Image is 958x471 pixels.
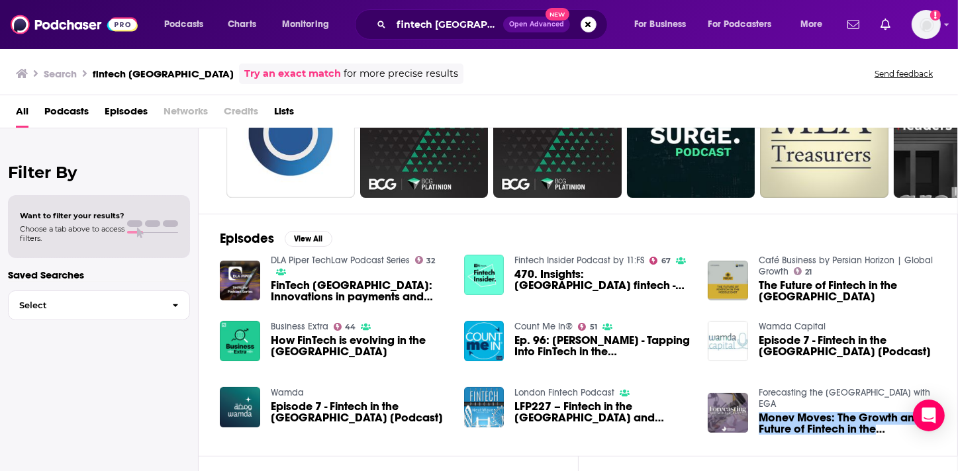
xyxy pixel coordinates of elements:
a: Money Moves: The Growth and Future of Fintech in the Middle East [759,412,936,435]
a: Podcasts [44,101,89,128]
img: The Future of Fintech in the Middle East [708,261,748,301]
a: Count Me In® [514,321,573,332]
a: 32 [415,256,436,264]
span: for more precise results [344,66,458,81]
span: 470. Insights: [GEOGRAPHIC_DATA] fintech - revolutionising the region's financial landscape [514,269,692,291]
a: 44 [334,323,356,331]
a: 21 [794,267,812,275]
a: 51 [578,323,597,331]
span: Networks [164,101,208,128]
a: Charts [219,14,264,35]
button: Select [8,290,190,320]
a: 470. Insights: Middle East fintech - revolutionising the region's financial landscape [514,269,692,291]
a: Episode 7 - Fintech in the Middle East [Podcast] [271,401,448,423]
button: open menu [791,14,839,35]
a: Show notifications dropdown [875,13,896,36]
button: Send feedback [871,68,937,79]
h3: fintech [GEOGRAPHIC_DATA] [93,67,234,80]
span: LFP227 – Fintech in the [GEOGRAPHIC_DATA] and [GEOGRAPHIC_DATA] w/[PERSON_NAME] Partner Global Ve... [514,401,692,423]
button: View All [285,231,332,247]
span: 67 [661,258,671,264]
a: 67 [649,257,671,265]
img: User Profile [912,10,941,39]
span: How FinTech is evolving in the [GEOGRAPHIC_DATA] [271,335,448,357]
a: EpisodesView All [220,230,332,247]
div: Open Intercom Messenger [913,400,945,431]
svg: Add a profile image [930,10,941,21]
span: 44 [345,324,356,330]
img: LFP227 – Fintech in the Middle East and North Africa w/Said Murad Partner Global Ventures [464,387,504,427]
a: Fintech Insider Podcast by 11:FS [514,255,644,266]
h3: Search [44,67,77,80]
span: Ep. 96: [PERSON_NAME] - Tapping Into FinTech in the [GEOGRAPHIC_DATA] [514,335,692,357]
img: FinTech Middle East: Innovations in payments and beyond! [220,261,260,301]
a: FinTech Middle East: Innovations in payments and beyond! [271,280,448,302]
span: For Business [634,15,687,34]
span: 32 [426,258,435,264]
a: Lists [274,101,294,128]
span: Podcasts [164,15,203,34]
a: Ep. 96: Amir Tabch - Tapping Into FinTech in the Middle East [514,335,692,357]
span: Money Moves: The Growth and Future of Fintech in the [GEOGRAPHIC_DATA] [759,412,936,435]
a: Wamda Capital [759,321,826,332]
h2: Filter By [8,163,190,182]
a: Forecasting the Middle East with EGA [759,387,930,409]
h2: Episodes [220,230,274,247]
span: Logged in as meghna [912,10,941,39]
span: 51 [590,324,597,330]
img: Ep. 96: Amir Tabch - Tapping Into FinTech in the Middle East [464,321,504,361]
span: Select [9,301,162,310]
span: For Podcasters [708,15,772,34]
a: All [16,101,28,128]
span: 21 [806,269,812,275]
span: Choose a tab above to access filters. [20,224,124,243]
a: Episodes [105,101,148,128]
button: open menu [155,14,220,35]
span: FinTech [GEOGRAPHIC_DATA]: Innovations in payments and beyond! [271,280,448,302]
a: Business Extra [271,321,328,332]
span: Charts [228,15,256,34]
a: How FinTech is evolving in the Middle East [271,335,448,357]
input: Search podcasts, credits, & more... [391,14,503,35]
span: Credits [224,101,258,128]
img: 470. Insights: Middle East fintech - revolutionising the region's financial landscape [464,255,504,295]
button: open menu [700,14,791,35]
span: More [800,15,823,34]
a: Café Business by Persian Horizon | Global Growth [759,255,933,277]
a: The Future of Fintech in the Middle East [759,280,936,302]
img: Podchaser - Follow, Share and Rate Podcasts [11,12,138,37]
span: New [546,8,569,21]
button: open menu [625,14,703,35]
span: Episode 7 - Fintech in the [GEOGRAPHIC_DATA] [Podcast] [759,335,936,357]
a: London Fintech Podcast [514,387,614,398]
p: Saved Searches [8,269,190,281]
button: Show profile menu [912,10,941,39]
a: Try an exact match [244,66,341,81]
span: The Future of Fintech in the [GEOGRAPHIC_DATA] [759,280,936,302]
a: Wamda [271,387,304,398]
span: Episode 7 - Fintech in the [GEOGRAPHIC_DATA] [Podcast] [271,401,448,423]
img: Money Moves: The Growth and Future of Fintech in the Middle East [708,393,748,433]
span: Monitoring [282,15,329,34]
img: Episode 7 - Fintech in the Middle East [Podcast] [708,321,748,361]
img: How FinTech is evolving in the Middle East [220,321,260,361]
span: Want to filter your results? [20,211,124,220]
a: Show notifications dropdown [842,13,865,36]
span: Open Advanced [509,21,564,28]
img: Episode 7 - Fintech in the Middle East [Podcast] [220,387,260,427]
div: Search podcasts, credits, & more... [367,9,620,40]
a: 19 [226,69,355,198]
